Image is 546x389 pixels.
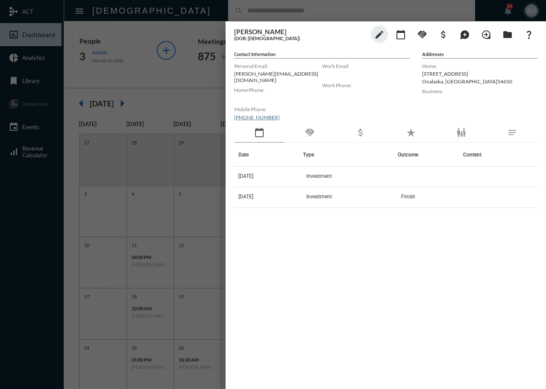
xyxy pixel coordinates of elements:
[456,127,467,138] mat-icon: family_restroom
[524,29,534,40] mat-icon: question_mark
[459,143,537,167] th: Content
[422,71,537,77] p: [STREET_ADDRESS]
[507,127,517,138] mat-icon: notes
[422,78,537,85] p: Onalaska , [GEOGRAPHIC_DATA] 54650
[238,173,253,179] span: [DATE]
[422,63,537,69] label: Home:
[355,127,366,138] mat-icon: attach_money
[234,51,410,59] h5: Contact Information
[401,194,415,200] span: Finish
[422,88,537,94] label: Business:
[478,26,495,43] button: Add Introduction
[234,143,303,167] th: Date
[303,143,398,167] th: Type
[234,28,367,35] h3: [PERSON_NAME]
[499,26,516,43] button: Archives
[234,114,280,121] a: [PHONE_NUMBER]
[396,29,406,40] mat-icon: calendar_today
[438,29,449,40] mat-icon: attach_money
[234,106,322,112] label: Mobile Phone:
[502,29,513,40] mat-icon: folder
[460,29,470,40] mat-icon: maps_ugc
[371,26,388,43] button: edit person
[374,29,385,40] mat-icon: edit
[238,194,253,200] span: [DATE]
[234,63,322,69] label: Personal Email:
[322,63,410,69] label: Work Email:
[520,26,537,43] button: What If?
[234,87,322,93] label: Home Phone:
[254,127,264,138] mat-icon: calendar_today
[398,143,459,167] th: Outcome
[392,26,409,43] button: Add meeting
[481,29,491,40] mat-icon: loupe
[406,127,416,138] mat-icon: star_rate
[456,26,473,43] button: Add Mention
[234,71,322,83] p: [PERSON_NAME][EMAIL_ADDRESS][DOMAIN_NAME]
[322,82,410,88] label: Work Phone:
[305,127,315,138] mat-icon: handshake
[414,26,431,43] button: Add Commitment
[234,35,367,41] h5: (DOB: [DEMOGRAPHIC_DATA])
[306,194,332,200] span: Investment
[422,51,537,59] h5: Addresses
[435,26,452,43] button: Add Business
[417,29,427,40] mat-icon: handshake
[306,173,332,179] span: Investment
